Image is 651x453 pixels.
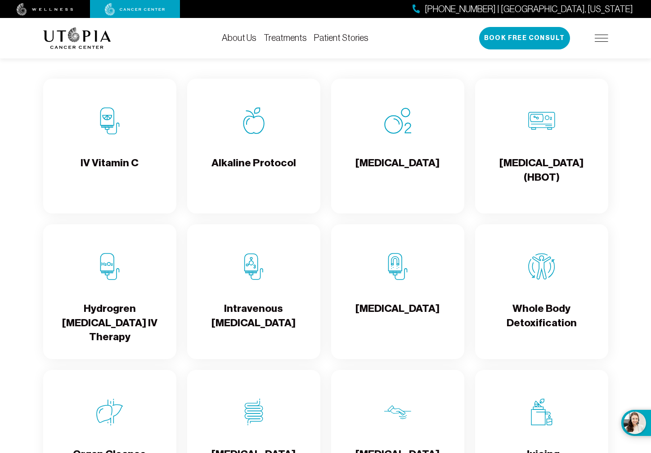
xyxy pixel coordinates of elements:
[43,27,111,49] img: logo
[355,156,440,185] h4: [MEDICAL_DATA]
[314,33,368,43] a: Patient Stories
[96,399,123,426] img: Organ Cleanse
[96,253,123,280] img: Hydrogren Peroxide IV Therapy
[240,253,267,280] img: Intravenous Ozone Therapy
[475,224,608,359] a: Whole Body DetoxificationWhole Body Detoxification
[43,224,176,359] a: Hydrogren Peroxide IV TherapyHydrogren [MEDICAL_DATA] IV Therapy
[96,107,123,134] img: IV Vitamin C
[355,302,440,331] h4: [MEDICAL_DATA]
[413,3,633,16] a: [PHONE_NUMBER] | [GEOGRAPHIC_DATA], [US_STATE]
[384,253,411,280] img: Chelation Therapy
[240,399,267,426] img: Colon Therapy
[479,27,570,49] button: Book Free Consult
[194,302,313,331] h4: Intravenous [MEDICAL_DATA]
[264,33,307,43] a: Treatments
[482,156,601,185] h4: [MEDICAL_DATA] (HBOT)
[528,253,555,280] img: Whole Body Detoxification
[105,3,165,16] img: cancer center
[17,3,73,16] img: wellness
[240,107,267,134] img: Alkaline Protocol
[425,3,633,16] span: [PHONE_NUMBER] | [GEOGRAPHIC_DATA], [US_STATE]
[384,399,411,426] img: Lymphatic Massage
[187,224,320,359] a: Intravenous Ozone TherapyIntravenous [MEDICAL_DATA]
[384,107,411,134] img: Oxygen Therapy
[50,302,169,344] h4: Hydrogren [MEDICAL_DATA] IV Therapy
[222,33,256,43] a: About Us
[475,79,608,213] a: Hyperbaric Oxygen Therapy (HBOT)[MEDICAL_DATA] (HBOT)
[187,79,320,213] a: Alkaline ProtocolAlkaline Protocol
[482,302,601,331] h4: Whole Body Detoxification
[211,156,296,185] h4: Alkaline Protocol
[331,224,464,359] a: Chelation Therapy[MEDICAL_DATA]
[528,107,555,134] img: Hyperbaric Oxygen Therapy (HBOT)
[81,156,139,185] h4: IV Vitamin C
[331,79,464,213] a: Oxygen Therapy[MEDICAL_DATA]
[595,35,608,42] img: icon-hamburger
[43,79,176,213] a: IV Vitamin CIV Vitamin C
[528,399,555,426] img: Juicing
